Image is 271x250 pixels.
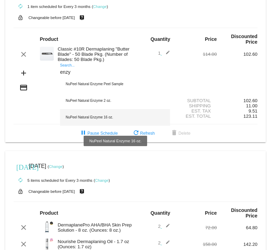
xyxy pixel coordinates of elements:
img: Cart-Images-24.png [40,220,54,234]
strong: Discounted Price [231,207,257,218]
mat-icon: refresh [132,129,140,137]
div: NuPeel Natural Enzyme 2 oz. [60,92,170,109]
div: 102.60 [217,98,257,103]
mat-icon: clear [19,240,28,248]
div: Est. Tax [176,108,217,114]
mat-icon: edit [162,240,170,248]
div: 158.00 [176,242,217,247]
span: Pause Schedule [79,131,118,136]
mat-icon: pause [79,129,87,137]
img: dermaplanepro-10r-dermaplaning-blade-up-close.png [40,47,54,61]
span: Refresh [132,131,155,136]
small: Changeable before [DATE] [28,189,75,194]
div: 102.60 [217,52,257,57]
button: Delete [164,127,196,140]
div: 72.00 [176,225,217,230]
span: 1 [158,51,170,56]
mat-icon: autorenew [16,2,25,11]
span: 9.51 [248,108,257,114]
small: ( ) [94,178,110,182]
div: DermaplanePro AHA/BHA Skin Prep Solution - 8 oz. (Ounces: 8 oz.) [54,222,135,233]
small: 1 item scheduled for Every 3 months [14,5,91,9]
mat-icon: live_help [78,187,86,196]
div: Classic #10R Dermaplaning "Butter Blade" - 50 Blade Pkg. (Number of Blades: 50 Blade Pkg.) [54,46,135,62]
div: NuPeel Natural Enzyme Peel Sample [60,76,170,92]
mat-icon: credit_card [19,83,28,92]
small: 5 items scheduled for Every 3 months [14,178,92,182]
small: Changeable before [DATE] [28,16,75,20]
input: Search... [60,70,170,75]
a: Change [49,164,62,169]
strong: Product [40,36,58,42]
mat-icon: autorenew [16,176,25,185]
button: Refresh [126,127,160,140]
strong: Product [40,210,58,216]
span: 2 [158,224,170,229]
strong: Price [205,210,217,216]
div: Nourishe Dermaplaning Oil - 1.7 oz (Ounces: 1.7 oz) [54,239,135,249]
span: 123.11 [244,114,257,119]
mat-icon: delete [170,129,178,137]
span: 11.00 [246,103,257,108]
div: 142.20 [217,242,257,247]
div: Shipping [176,103,217,108]
div: NuPeel Natural Enzyme 16 oz. [60,109,170,126]
span: 2 [158,240,170,245]
strong: Price [205,36,217,42]
strong: Quantity [151,210,170,216]
mat-icon: add [19,69,28,77]
div: 64.80 [217,225,257,230]
strong: Quantity [151,36,170,42]
mat-icon: lock_open [16,13,25,22]
small: ( ) [92,5,108,9]
mat-icon: edit [162,50,170,59]
div: 114.00 [176,52,217,57]
button: Pause Schedule [74,127,123,140]
a: Change [95,178,109,182]
span: Delete [170,131,190,136]
a: Change [93,5,107,9]
mat-icon: live_help [78,13,86,22]
strong: Discounted Price [231,34,257,45]
mat-icon: clear [19,223,28,232]
div: Subtotal [176,98,217,103]
mat-icon: [DATE] [16,162,25,171]
mat-icon: lock_open [16,187,25,196]
small: ( ) [48,164,64,169]
mat-icon: clear [19,50,28,59]
div: Est. Total [176,114,217,119]
mat-icon: edit [162,223,170,232]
